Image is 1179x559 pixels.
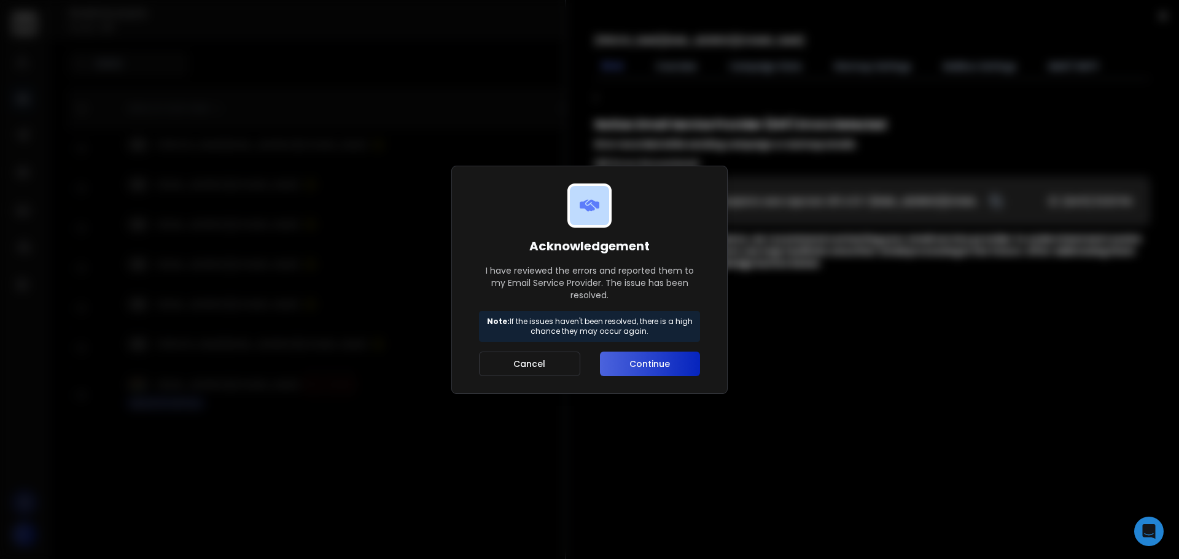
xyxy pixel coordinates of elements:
h1: Acknowledgement [479,237,700,255]
div: ; [595,89,1150,318]
strong: Note: [487,316,510,326]
p: If the issues haven't been resolved, there is a high chance they may occur again. [484,317,695,336]
p: I have reviewed the errors and reported them to my Email Service Provider. The issue has been res... [479,264,700,301]
div: Open Intercom Messenger [1134,517,1164,546]
button: Cancel [479,352,580,376]
button: Continue [600,352,700,376]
